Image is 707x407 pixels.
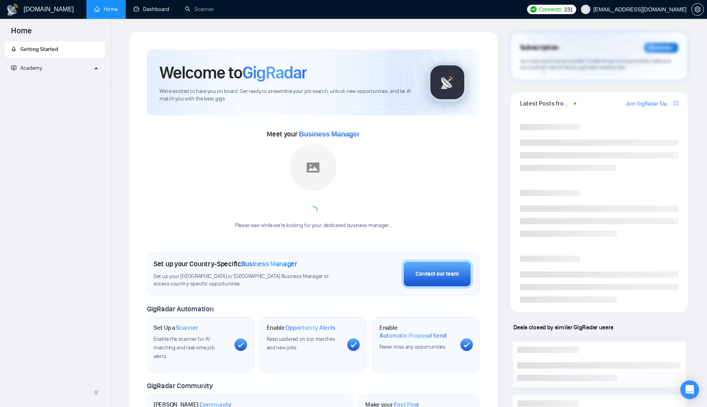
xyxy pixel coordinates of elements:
[691,3,704,16] button: setting
[154,273,345,288] span: Set up your [GEOGRAPHIC_DATA] or [GEOGRAPHIC_DATA] Business Manager to access country-specific op...
[185,6,214,13] a: searchScanner
[626,100,672,108] a: Join GigRadar Slack Community
[379,343,446,350] span: Never miss any opportunities.
[674,100,678,106] span: export
[520,98,571,108] span: Latest Posts from the GigRadar Community
[564,5,573,14] span: 231
[299,130,359,138] span: Business Manager
[644,43,678,53] div: Reminder
[401,260,473,289] button: Contact our team
[379,324,454,339] h1: Enable
[289,144,337,191] img: placeholder.png
[416,270,459,278] div: Contact our team
[176,324,198,332] span: Scanner
[680,380,699,399] div: Open Intercom Messenger
[93,389,101,396] span: double-left
[154,336,214,360] span: Enable the scanner for AI matching and real-time job alerts.
[691,6,704,13] a: setting
[530,6,537,13] img: upwork-logo.png
[154,260,297,268] h1: Set up your Country-Specific
[159,88,415,103] span: We're excited to have you on board. Get ready to streamline your job search, unlock new opportuni...
[5,79,105,84] li: Academy Homepage
[520,58,671,71] span: Your subscription will be renewed. To keep things running smoothly, make sure your payment method...
[267,324,336,332] h1: Enable
[267,336,335,351] span: Keep updated on top matches and new jobs.
[11,46,16,52] span: rocket
[134,6,169,13] a: dashboardDashboard
[20,65,42,71] span: Academy
[267,130,359,138] span: Meet your
[5,42,105,57] li: Getting Started
[159,62,307,83] h1: Welcome to
[379,332,447,340] span: Automatic Proposal Send
[147,305,213,313] span: GigRadar Automation
[242,62,307,83] span: GigRadar
[11,65,16,71] span: fund-projection-screen
[94,6,118,13] a: homeHome
[147,382,213,390] span: GigRadar Community
[230,222,396,229] div: Please wait while we're looking for your dedicated business manager...
[154,324,198,332] h1: Set Up a
[583,7,588,12] span: user
[286,324,335,332] span: Opportunity Alerts
[6,4,19,16] img: logo
[241,260,297,268] span: Business Manager
[520,41,559,55] span: Subscription
[674,100,678,107] a: export
[307,205,319,217] span: loading
[20,46,58,53] span: Getting Started
[11,65,42,71] span: Academy
[428,63,467,102] img: gigradar-logo.png
[5,25,38,42] span: Home
[539,5,562,14] span: Connects:
[510,320,617,334] span: Deals closed by similar GigRadar users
